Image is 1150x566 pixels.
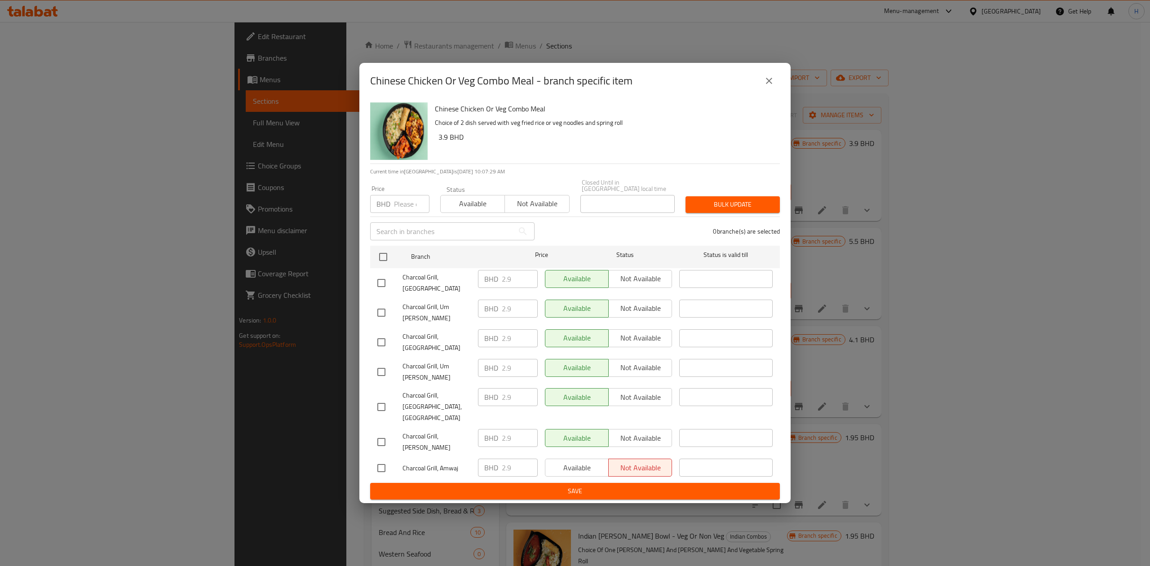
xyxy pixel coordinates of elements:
span: Charcoal Grill, [GEOGRAPHIC_DATA],[GEOGRAPHIC_DATA] [402,390,471,424]
input: Please enter price [394,195,429,213]
span: Status is valid till [679,249,773,261]
p: BHD [484,274,498,284]
span: Price [512,249,571,261]
button: close [758,70,780,92]
img: Chinese Chicken Or Veg Combo Meal [370,102,428,160]
input: Please enter price [502,429,538,447]
button: Available [440,195,505,213]
span: Charcoal Grill, [PERSON_NAME] [402,431,471,453]
span: Status [579,249,672,261]
p: BHD [484,363,498,373]
button: Save [370,483,780,500]
span: Charcoal Grill, Amwaj [402,463,471,474]
input: Please enter price [502,359,538,377]
p: BHD [484,462,498,473]
input: Please enter price [502,329,538,347]
button: Bulk update [686,196,780,213]
h6: 3.9 BHD [438,131,773,143]
button: Not available [504,195,569,213]
span: Branch [411,251,504,262]
p: BHD [484,303,498,314]
input: Please enter price [502,459,538,477]
p: BHD [484,433,498,443]
span: Charcoal Grill, Um [PERSON_NAME] [402,301,471,324]
p: Current time in [GEOGRAPHIC_DATA] is [DATE] 10:07:29 AM [370,168,780,176]
span: Charcoal Grill, [GEOGRAPHIC_DATA] [402,331,471,354]
input: Please enter price [502,270,538,288]
p: BHD [484,333,498,344]
p: Choice of 2 dish served with veg fried rice or veg noodles and spring roll [435,117,773,128]
p: BHD [484,392,498,402]
input: Please enter price [502,388,538,406]
span: Available [444,197,501,210]
input: Search in branches [370,222,514,240]
h2: Chinese Chicken Or Veg Combo Meal - branch specific item [370,74,632,88]
span: Not available [509,197,566,210]
p: 0 branche(s) are selected [713,227,780,236]
h6: Chinese Chicken Or Veg Combo Meal [435,102,773,115]
input: Please enter price [502,300,538,318]
p: BHD [376,199,390,209]
span: Charcoal Grill, Um [PERSON_NAME] [402,361,471,383]
span: Bulk update [693,199,773,210]
span: Charcoal Grill, [GEOGRAPHIC_DATA] [402,272,471,294]
span: Save [377,486,773,497]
